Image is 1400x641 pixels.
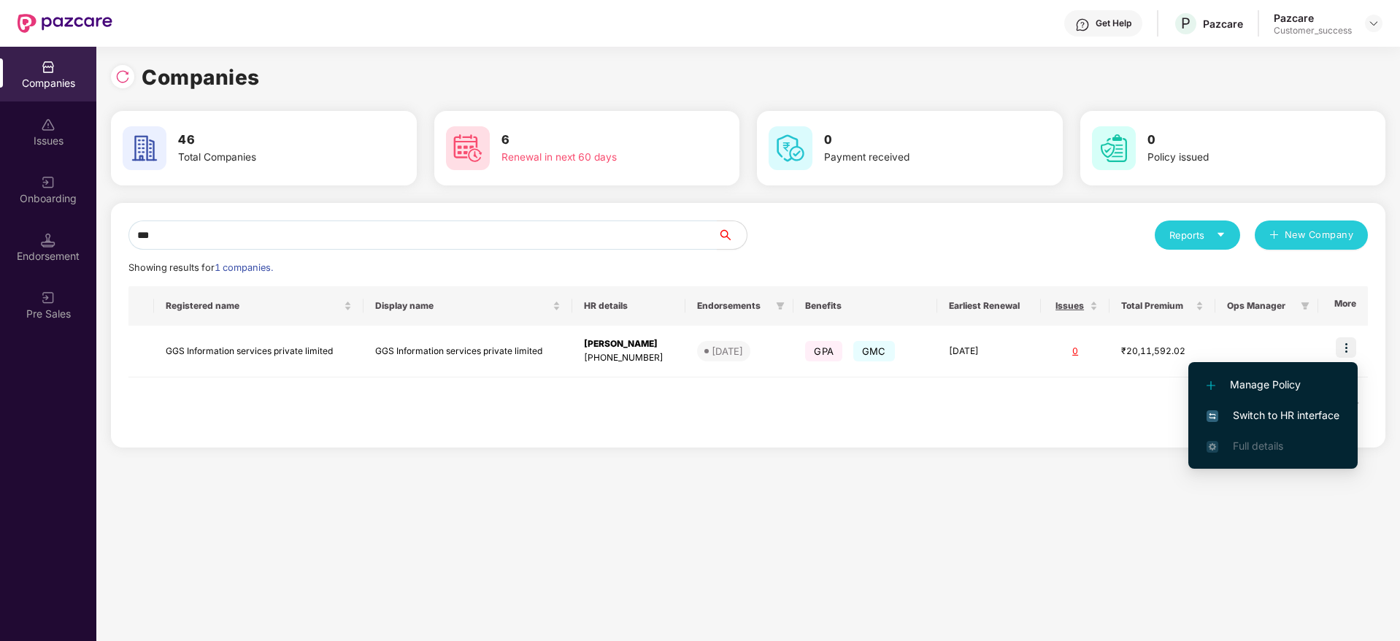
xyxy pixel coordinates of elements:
[41,291,55,305] img: svg+xml;base64,PHN2ZyB3aWR0aD0iMjAiIGhlaWdodD0iMjAiIHZpZXdCb3g9IjAgMCAyMCAyMCIgZmlsbD0ibm9uZSIgeG...
[1298,297,1312,315] span: filter
[166,300,341,312] span: Registered name
[937,326,1041,377] td: [DATE]
[1121,300,1193,312] span: Total Premium
[41,233,55,247] img: svg+xml;base64,PHN2ZyB3aWR0aD0iMTQuNSIgaGVpZ2h0PSIxNC41IiB2aWV3Qm94PSIwIDAgMTYgMTYiIGZpbGw9Im5vbm...
[769,126,812,170] img: svg+xml;base64,PHN2ZyB4bWxucz0iaHR0cDovL3d3dy53My5vcmcvMjAwMC9zdmciIHdpZHRoPSI2MCIgaGVpZ2h0PSI2MC...
[717,220,747,250] button: search
[1096,18,1131,29] div: Get Help
[1368,18,1380,29] img: svg+xml;base64,PHN2ZyBpZD0iRHJvcGRvd24tMzJ4MzIiIHhtbG5zPSJodHRwOi8vd3d3LnczLm9yZy8yMDAwL3N2ZyIgd2...
[41,118,55,132] img: svg+xml;base64,PHN2ZyBpZD0iSXNzdWVzX2Rpc2FibGVkIiB4bWxucz0iaHR0cDovL3d3dy53My5vcmcvMjAwMC9zdmciIH...
[1336,337,1356,358] img: icon
[1207,381,1215,390] img: svg+xml;base64,PHN2ZyB4bWxucz0iaHR0cDovL3d3dy53My5vcmcvMjAwMC9zdmciIHdpZHRoPSIxMi4yMDEiIGhlaWdodD...
[375,300,550,312] span: Display name
[1075,18,1090,32] img: svg+xml;base64,PHN2ZyBpZD0iSGVscC0zMngzMiIgeG1sbnM9Imh0dHA6Ly93d3cudzMub3JnLzIwMDAvc3ZnIiB3aWR0aD...
[154,286,364,326] th: Registered name
[1274,25,1352,37] div: Customer_success
[805,341,842,361] span: GPA
[18,14,112,33] img: New Pazcare Logo
[1269,230,1279,242] span: plus
[1207,441,1218,453] img: svg+xml;base64,PHN2ZyB4bWxucz0iaHR0cDovL3d3dy53My5vcmcvMjAwMC9zdmciIHdpZHRoPSIxNi4zNjMiIGhlaWdodD...
[1053,345,1098,358] div: 0
[1147,150,1331,166] div: Policy issued
[697,300,770,312] span: Endorsements
[154,326,364,377] td: GGS Information services private limited
[1053,300,1087,312] span: Issues
[1169,228,1226,242] div: Reports
[178,150,362,166] div: Total Companies
[1285,228,1354,242] span: New Company
[1216,230,1226,239] span: caret-down
[501,131,685,150] h3: 6
[824,131,1008,150] h3: 0
[1274,11,1352,25] div: Pazcare
[1109,286,1215,326] th: Total Premium
[501,150,685,166] div: Renewal in next 60 days
[178,131,362,150] h3: 46
[1255,220,1368,250] button: plusNew Company
[128,262,273,273] span: Showing results for
[1092,126,1136,170] img: svg+xml;base64,PHN2ZyB4bWxucz0iaHR0cDovL3d3dy53My5vcmcvMjAwMC9zdmciIHdpZHRoPSI2MCIgaGVpZ2h0PSI2MC...
[1121,345,1204,358] div: ₹20,11,592.02
[446,126,490,170] img: svg+xml;base64,PHN2ZyB4bWxucz0iaHR0cDovL3d3dy53My5vcmcvMjAwMC9zdmciIHdpZHRoPSI2MCIgaGVpZ2h0PSI2MC...
[1227,300,1295,312] span: Ops Manager
[712,344,743,358] div: [DATE]
[364,326,573,377] td: GGS Information services private limited
[793,286,937,326] th: Benefits
[142,61,260,93] h1: Companies
[115,69,130,84] img: svg+xml;base64,PHN2ZyBpZD0iUmVsb2FkLTMyeDMyIiB4bWxucz0iaHR0cDovL3d3dy53My5vcmcvMjAwMC9zdmciIHdpZH...
[364,286,573,326] th: Display name
[937,286,1041,326] th: Earliest Renewal
[1041,286,1109,326] th: Issues
[215,262,273,273] span: 1 companies.
[773,297,788,315] span: filter
[1318,286,1368,326] th: More
[1203,17,1243,31] div: Pazcare
[41,60,55,74] img: svg+xml;base64,PHN2ZyBpZD0iQ29tcGFuaWVzIiB4bWxucz0iaHR0cDovL3d3dy53My5vcmcvMjAwMC9zdmciIHdpZHRoPS...
[572,286,685,326] th: HR details
[853,341,895,361] span: GMC
[1301,302,1309,310] span: filter
[1207,377,1339,393] span: Manage Policy
[776,302,785,310] span: filter
[1181,15,1191,32] span: P
[1147,131,1331,150] h3: 0
[41,175,55,190] img: svg+xml;base64,PHN2ZyB3aWR0aD0iMjAiIGhlaWdodD0iMjAiIHZpZXdCb3g9IjAgMCAyMCAyMCIgZmlsbD0ibm9uZSIgeG...
[1233,440,1283,452] span: Full details
[717,229,747,241] span: search
[1207,410,1218,422] img: svg+xml;base64,PHN2ZyB4bWxucz0iaHR0cDovL3d3dy53My5vcmcvMjAwMC9zdmciIHdpZHRoPSIxNiIgaGVpZ2h0PSIxNi...
[824,150,1008,166] div: Payment received
[123,126,166,170] img: svg+xml;base64,PHN2ZyB4bWxucz0iaHR0cDovL3d3dy53My5vcmcvMjAwMC9zdmciIHdpZHRoPSI2MCIgaGVpZ2h0PSI2MC...
[584,337,674,351] div: [PERSON_NAME]
[1207,407,1339,423] span: Switch to HR interface
[584,351,674,365] div: [PHONE_NUMBER]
